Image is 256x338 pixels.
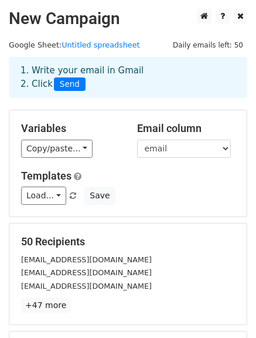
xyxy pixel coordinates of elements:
[62,40,139,49] a: Untitled spreadsheet
[21,268,152,277] small: [EMAIL_ADDRESS][DOMAIN_NAME]
[21,187,66,205] a: Load...
[21,282,152,290] small: [EMAIL_ADDRESS][DOMAIN_NAME]
[169,39,247,52] span: Daily emails left: 50
[197,282,256,338] iframe: Chat Widget
[12,64,244,91] div: 1. Write your email in Gmail 2. Click
[21,235,235,248] h5: 50 Recipients
[21,255,152,264] small: [EMAIL_ADDRESS][DOMAIN_NAME]
[9,9,247,29] h2: New Campaign
[9,40,140,49] small: Google Sheet:
[54,77,86,92] span: Send
[169,40,247,49] a: Daily emails left: 50
[21,298,70,313] a: +47 more
[84,187,115,205] button: Save
[21,170,71,182] a: Templates
[21,140,93,158] a: Copy/paste...
[137,122,235,135] h5: Email column
[21,122,120,135] h5: Variables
